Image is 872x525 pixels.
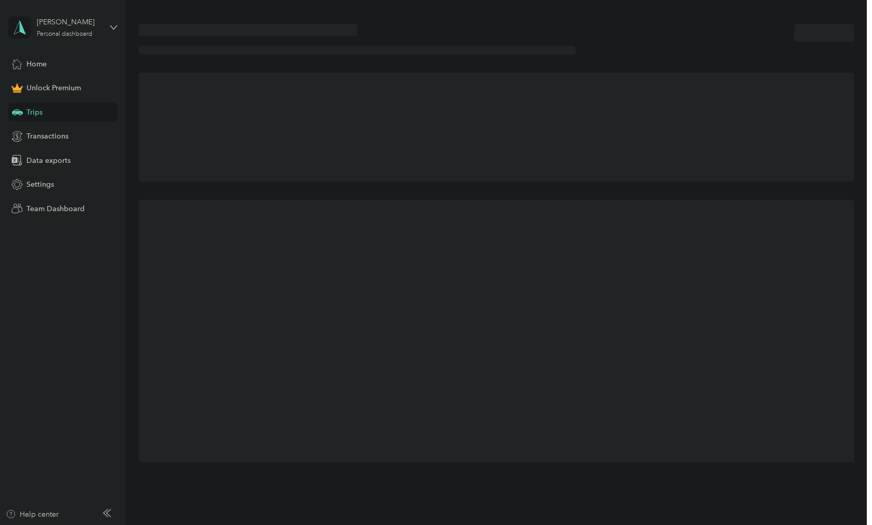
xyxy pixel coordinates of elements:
[26,155,71,166] span: Data exports
[26,131,69,142] span: Transactions
[6,509,59,520] button: Help center
[26,82,81,93] span: Unlock Premium
[26,59,47,70] span: Home
[37,31,92,37] div: Personal dashboard
[26,179,54,190] span: Settings
[26,203,85,214] span: Team Dashboard
[37,17,102,27] div: [PERSON_NAME]
[26,107,43,118] span: Trips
